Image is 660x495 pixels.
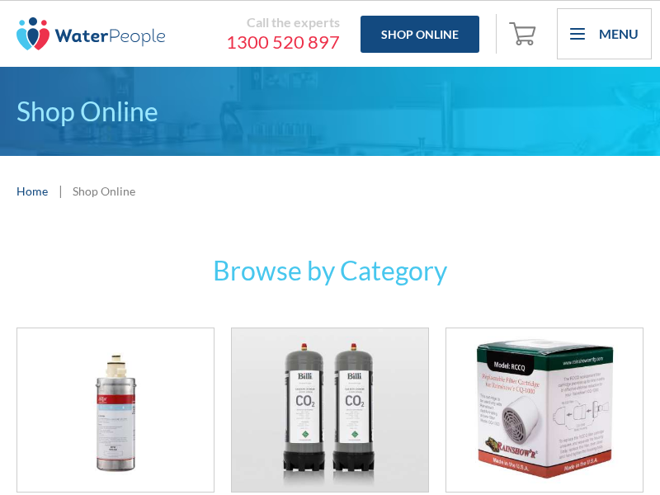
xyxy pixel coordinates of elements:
img: Bath and Shower [446,328,643,492]
a: 1300 520 897 [181,31,340,54]
div: Shop Online [73,182,135,200]
a: Shop Online [361,16,479,53]
img: Water Filter Cartridges [17,328,214,492]
h3: Browse by Category [16,251,643,290]
h1: Shop Online [16,92,643,131]
img: Co2 Cylinders [232,328,428,492]
a: Open empty cart [505,14,544,54]
div: Call the experts [181,14,340,31]
img: shopping cart [509,20,540,46]
div: | [56,181,64,200]
div: menu [557,8,652,59]
div: Menu [599,24,639,44]
a: Home [16,182,48,200]
img: The Water People [16,17,165,50]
